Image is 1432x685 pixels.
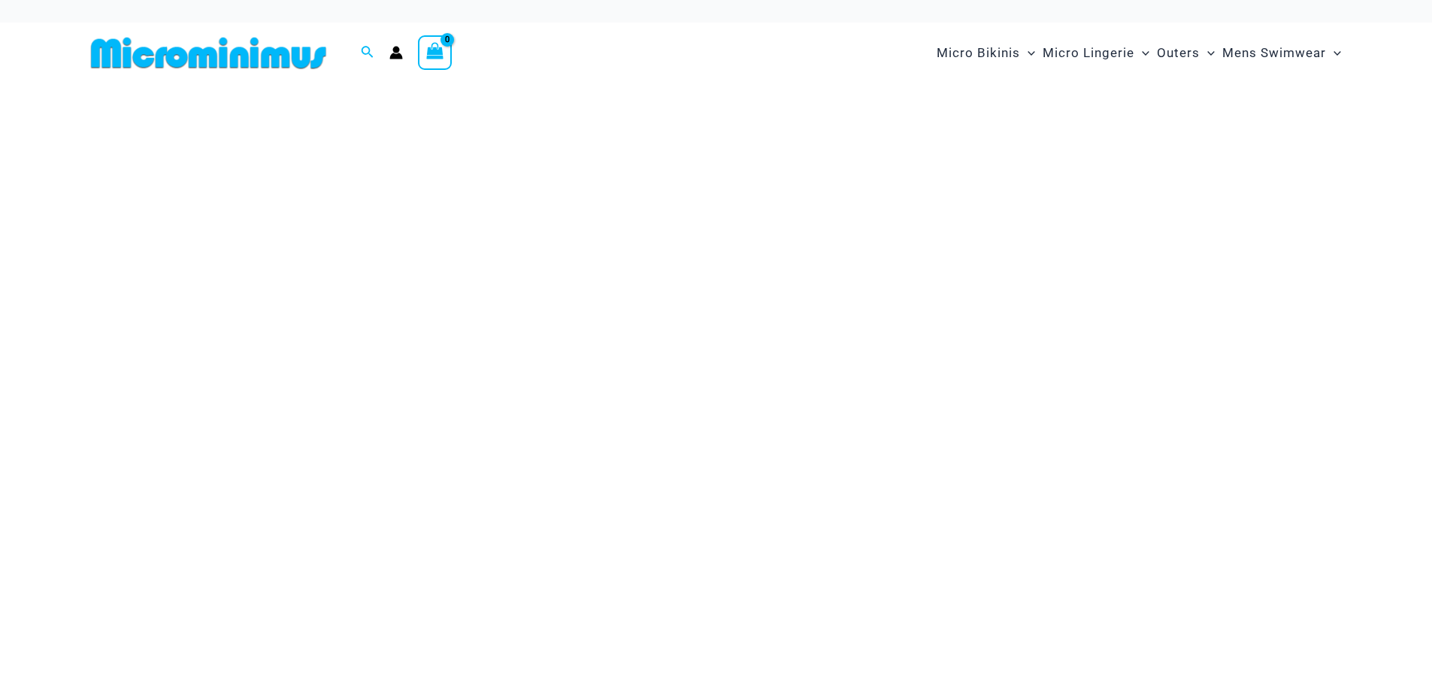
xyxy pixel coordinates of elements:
a: Account icon link [389,46,403,59]
a: Search icon link [361,44,374,62]
span: Menu Toggle [1020,34,1035,72]
img: MM SHOP LOGO FLAT [85,36,332,70]
span: Menu Toggle [1326,34,1341,72]
a: View Shopping Cart, empty [418,35,453,70]
span: Menu Toggle [1200,34,1215,72]
a: Micro BikinisMenu ToggleMenu Toggle [933,30,1039,76]
a: OutersMenu ToggleMenu Toggle [1153,30,1219,76]
span: Micro Lingerie [1043,34,1134,72]
span: Mens Swimwear [1222,34,1326,72]
span: Micro Bikinis [937,34,1020,72]
a: Micro LingerieMenu ToggleMenu Toggle [1039,30,1153,76]
nav: Site Navigation [931,28,1348,78]
span: Menu Toggle [1134,34,1149,72]
span: Outers [1157,34,1200,72]
a: Mens SwimwearMenu ToggleMenu Toggle [1219,30,1345,76]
